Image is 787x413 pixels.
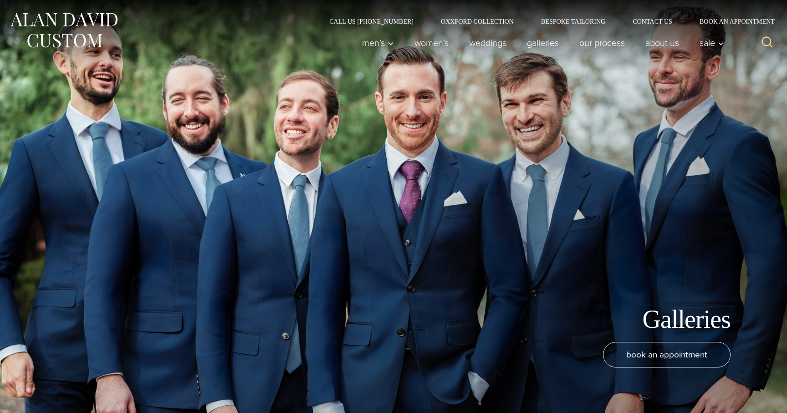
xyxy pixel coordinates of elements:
a: About Us [635,34,690,52]
a: Our Process [569,34,635,52]
a: Book an Appointment [686,18,778,25]
a: Contact Us [619,18,686,25]
nav: Primary Navigation [352,34,729,52]
span: book an appointment [626,348,707,361]
a: book an appointment [603,342,731,367]
a: Oxxford Collection [427,18,527,25]
a: Women’s [404,34,459,52]
a: Galleries [517,34,569,52]
h1: Galleries [643,304,731,335]
a: Bespoke Tailoring [527,18,619,25]
span: Sale [700,38,724,47]
a: Call Us [PHONE_NUMBER] [316,18,427,25]
button: View Search Form [756,32,778,54]
a: weddings [459,34,517,52]
nav: Secondary Navigation [316,18,778,25]
img: Alan David Custom [9,10,118,51]
span: Men’s [362,38,394,47]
